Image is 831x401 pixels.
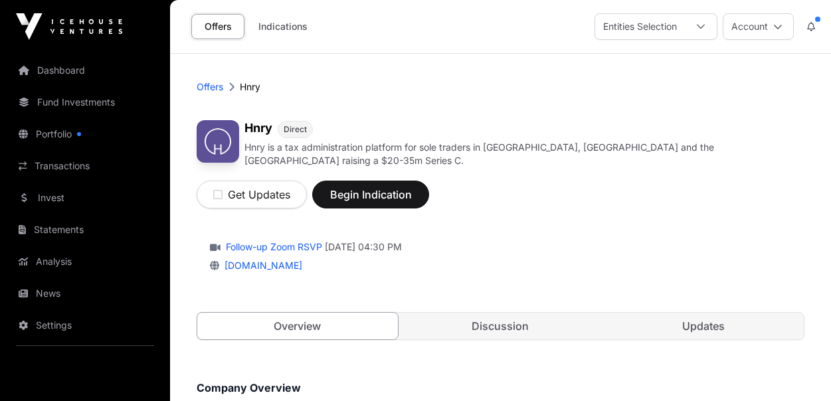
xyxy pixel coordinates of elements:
span: [DATE] 04:30 PM [325,240,402,254]
a: Offers [191,14,244,39]
p: Hnry is a tax administration platform for sole traders in [GEOGRAPHIC_DATA], [GEOGRAPHIC_DATA] an... [244,141,804,167]
button: Get Updates [197,181,307,208]
a: Overview [197,312,399,340]
a: Fund Investments [11,88,159,117]
a: Transactions [11,151,159,181]
div: Entities Selection [595,14,685,39]
a: Invest [11,183,159,212]
a: Discussion [401,313,601,339]
button: Begin Indication [312,181,429,208]
img: Hnry [197,120,239,163]
p: Hnry [240,80,260,94]
a: Indications [250,14,316,39]
img: Icehouse Ventures Logo [16,13,122,40]
a: News [11,279,159,308]
a: Dashboard [11,56,159,85]
span: Direct [284,124,307,135]
a: Analysis [11,247,159,276]
h1: Hnry [244,120,272,138]
a: Begin Indication [312,194,429,207]
a: Follow-up Zoom RSVP [223,240,322,254]
a: Statements [11,215,159,244]
a: Settings [11,311,159,340]
a: Updates [603,313,804,339]
button: Account [723,13,794,40]
strong: Company Overview [197,381,301,394]
iframe: Chat Widget [765,337,831,401]
span: Begin Indication [329,187,413,202]
a: Portfolio [11,120,159,149]
a: Offers [197,80,223,94]
nav: Tabs [197,313,804,339]
a: [DOMAIN_NAME] [219,260,302,271]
